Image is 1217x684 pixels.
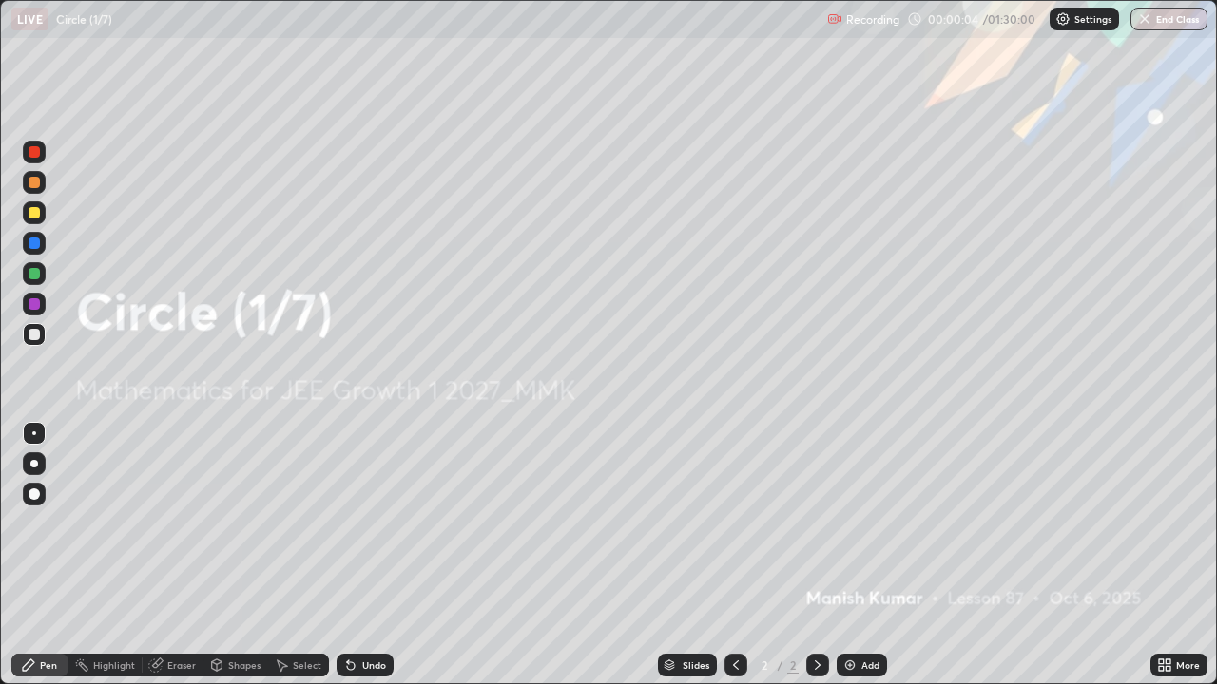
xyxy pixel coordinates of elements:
div: Shapes [228,660,261,670]
img: end-class-cross [1137,11,1152,27]
img: add-slide-button [842,657,858,673]
p: Circle (1/7) [56,11,112,27]
img: class-settings-icons [1055,11,1071,27]
div: More [1176,660,1200,670]
div: Select [293,660,321,670]
p: LIVE [17,11,43,27]
img: recording.375f2c34.svg [827,11,842,27]
button: End Class [1130,8,1207,30]
div: Highlight [93,660,135,670]
div: Add [861,660,879,670]
div: / [778,659,783,671]
div: Eraser [167,660,196,670]
p: Settings [1074,14,1111,24]
div: 2 [755,659,774,671]
p: Recording [846,12,899,27]
div: Undo [362,660,386,670]
div: 2 [787,656,799,674]
div: Pen [40,660,57,670]
div: Slides [683,660,709,670]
